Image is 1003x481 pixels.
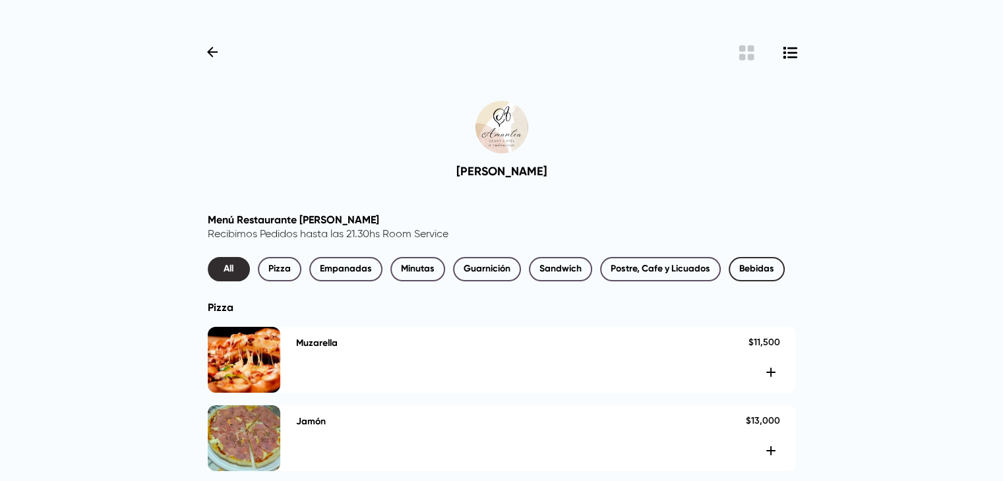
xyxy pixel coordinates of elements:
[390,257,445,281] button: Minutas
[218,261,239,277] span: All
[746,416,780,427] p: $ 13,000
[320,261,372,277] span: Empanadas
[762,441,780,460] button: Añadir al carrito
[202,42,222,62] button: Back to Profile
[309,257,382,281] button: Empanadas
[781,42,800,63] button: Botón de vista de lista
[456,164,547,179] h1: [PERSON_NAME]
[453,257,521,281] button: Guarnición
[268,261,291,277] span: Pizza
[208,213,796,226] h2: Menú Restaurante [PERSON_NAME]
[748,337,780,349] p: $ 11,500
[208,301,796,314] h3: Pizza
[296,416,326,427] h4: Jamón
[208,229,796,241] p: Recibimos Pedidos hasta las 21.30hs Room Service
[729,257,785,281] button: Bebidas
[611,261,710,277] span: Postre, Cafe y Licuados
[739,261,774,277] span: Bebidas
[762,363,780,382] button: Añadir al carrito
[529,257,592,281] button: Sandwich
[296,337,338,349] h4: Muzarella
[736,42,757,63] button: Botón de vista de cuadrícula
[464,261,510,277] span: Guarnición
[539,261,582,277] span: Sandwich
[208,257,250,281] button: All
[600,257,721,281] button: Postre, Cafe y Licuados
[258,257,301,281] button: Pizza
[401,261,435,277] span: Minutas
